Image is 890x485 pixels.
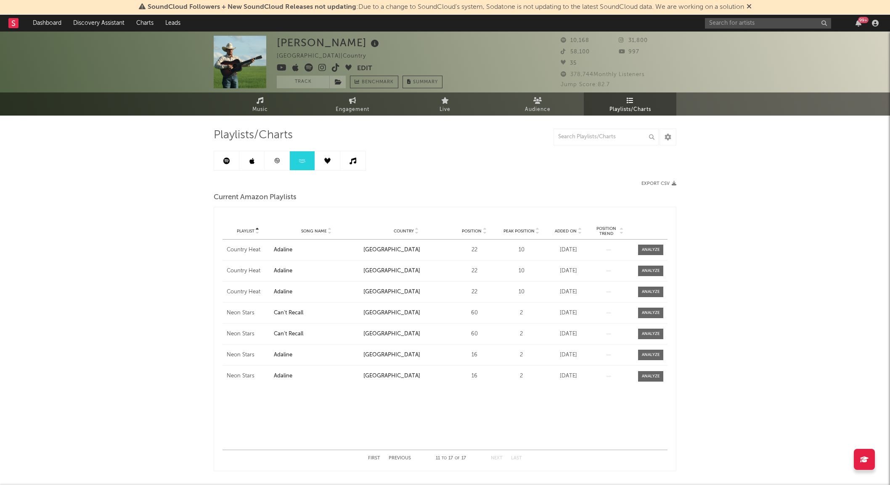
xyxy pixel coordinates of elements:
[462,229,482,234] span: Position
[428,453,474,464] div: 11 17 17
[619,38,648,43] span: 31,800
[306,92,399,116] a: Engagement
[399,92,491,116] a: Live
[491,92,584,116] a: Audience
[227,330,270,338] a: Neon Stars
[500,351,543,359] div: 2
[554,129,659,145] input: Search Playlists/Charts
[227,309,270,317] a: Neon Stars
[274,309,359,317] a: Can't Recall
[453,351,496,359] div: 16
[500,372,543,380] div: 2
[363,288,449,296] div: [GEOGRAPHIC_DATA]
[453,330,496,338] div: 60
[453,309,496,317] div: 60
[561,82,610,87] span: Jump Score: 82.7
[547,330,590,338] div: [DATE]
[619,49,639,55] span: 997
[227,351,270,359] div: Neon Stars
[453,267,496,275] div: 22
[453,246,496,254] div: 22
[561,38,589,43] span: 10,168
[547,267,590,275] div: [DATE]
[357,63,372,74] button: Edit
[159,15,186,32] a: Leads
[363,246,449,254] div: [GEOGRAPHIC_DATA]
[301,229,327,234] span: Song Name
[747,4,752,11] span: Dismiss
[227,246,270,254] a: Country Heat
[363,267,449,275] div: [GEOGRAPHIC_DATA]
[336,105,369,115] span: Engagement
[561,49,590,55] span: 58,100
[227,288,270,296] a: Country Heat
[214,130,293,140] span: Playlists/Charts
[442,456,447,460] span: to
[455,456,460,460] span: of
[491,456,503,461] button: Next
[274,351,359,359] a: Adaline
[363,351,449,359] div: [GEOGRAPHIC_DATA]
[350,76,398,88] a: Benchmark
[525,105,551,115] span: Audience
[277,51,376,61] div: [GEOGRAPHIC_DATA] | Country
[547,309,590,317] div: [DATE]
[584,92,676,116] a: Playlists/Charts
[363,372,449,380] div: [GEOGRAPHIC_DATA]
[237,229,254,234] span: Playlist
[453,288,496,296] div: 22
[547,288,590,296] div: [DATE]
[511,456,522,461] button: Last
[214,92,306,116] a: Music
[227,267,270,275] a: Country Heat
[148,4,744,11] span: : Due to a change to SoundCloud's system, Sodatone is not updating to the latest SoundCloud data....
[500,330,543,338] div: 2
[547,246,590,254] div: [DATE]
[561,72,645,77] span: 378,744 Monthly Listeners
[609,105,651,115] span: Playlists/Charts
[858,17,869,23] div: 99 +
[362,77,394,87] span: Benchmark
[856,20,861,26] button: 99+
[403,76,442,88] button: Summary
[368,456,380,461] button: First
[277,36,381,50] div: [PERSON_NAME]
[641,181,676,186] button: Export CSV
[500,267,543,275] div: 10
[214,192,297,203] span: Current Amazon Playlists
[394,229,414,234] span: Country
[274,246,359,254] a: Adaline
[440,105,450,115] span: Live
[130,15,159,32] a: Charts
[148,4,356,11] span: SoundCloud Followers + New SoundCloud Releases not updating
[413,80,438,84] span: Summary
[363,309,449,317] div: [GEOGRAPHIC_DATA]
[277,76,329,88] button: Track
[252,105,268,115] span: Music
[500,309,543,317] div: 2
[274,267,359,275] a: Adaline
[27,15,67,32] a: Dashboard
[363,330,449,338] div: [GEOGRAPHIC_DATA]
[555,229,577,234] span: Added On
[274,372,359,380] a: Adaline
[561,61,577,66] span: 35
[453,372,496,380] div: 16
[500,288,543,296] div: 10
[67,15,130,32] a: Discovery Assistant
[389,456,411,461] button: Previous
[500,246,543,254] div: 10
[274,288,359,296] div: Adaline
[705,18,831,29] input: Search for artists
[227,372,270,380] a: Neon Stars
[547,351,590,359] div: [DATE]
